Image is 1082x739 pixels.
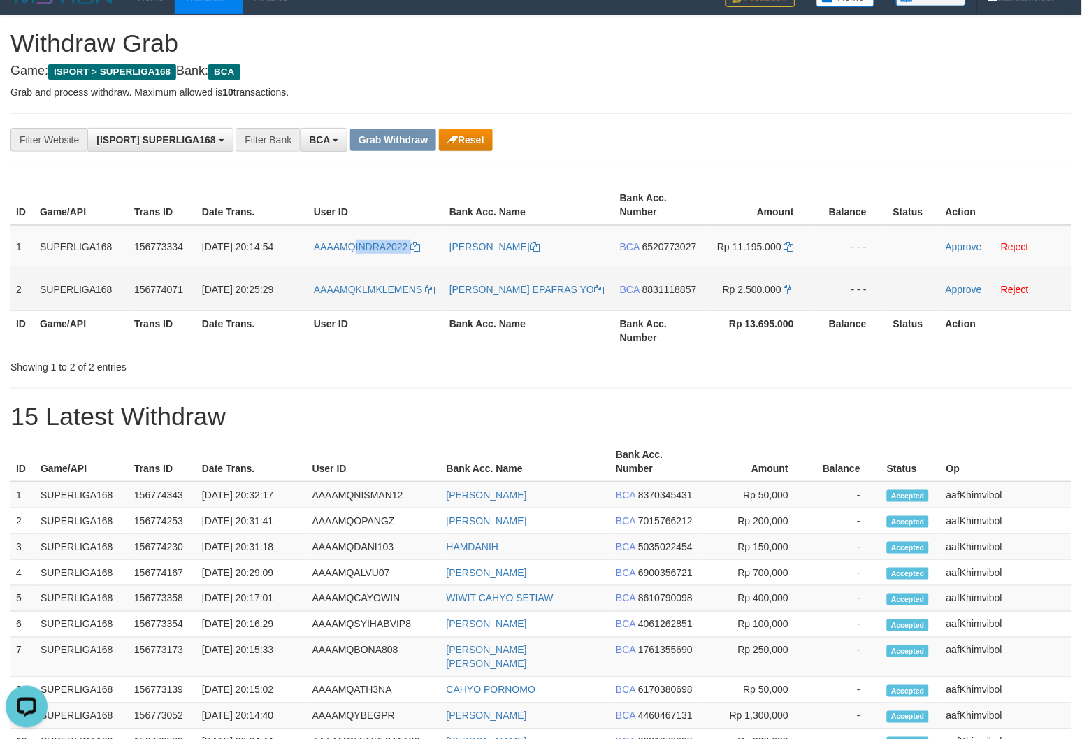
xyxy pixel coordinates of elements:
[941,612,1072,638] td: aafKhimvibol
[35,560,129,586] td: SUPERLIGA168
[129,560,196,586] td: 156774167
[129,586,196,612] td: 156773358
[307,508,441,534] td: AAAAMQOPANGZ
[314,284,423,295] span: AAAAMQKLMKLEMENS
[129,185,196,225] th: Trans ID
[616,619,635,630] span: BCA
[10,185,34,225] th: ID
[35,586,129,612] td: SUPERLIGA168
[941,482,1072,508] td: aafKhimvibol
[946,241,982,252] a: Approve
[701,482,809,508] td: Rp 50,000
[439,129,493,151] button: Reset
[10,638,35,677] td: 7
[307,442,441,482] th: User ID
[809,612,881,638] td: -
[196,534,307,560] td: [DATE] 20:31:18
[638,593,693,604] span: Copy 8610790098 to clipboard
[134,241,183,252] span: 156773334
[638,645,693,656] span: Copy 1761355690 to clipboard
[10,508,35,534] td: 2
[941,508,1072,534] td: aafKhimvibol
[888,310,940,350] th: Status
[6,6,48,48] button: Open LiveChat chat widget
[941,703,1072,729] td: aafKhimvibol
[706,185,815,225] th: Amount
[309,134,330,145] span: BCA
[941,638,1072,677] td: aafKhimvibol
[35,442,129,482] th: Game/API
[887,542,929,554] span: Accepted
[701,612,809,638] td: Rp 100,000
[638,710,693,722] span: Copy 4460467131 to clipboard
[701,677,809,703] td: Rp 50,000
[10,586,35,612] td: 5
[815,185,888,225] th: Balance
[350,129,436,151] button: Grab Withdraw
[307,703,441,729] td: AAAAMQYBEGPR
[10,612,35,638] td: 6
[129,677,196,703] td: 156773139
[314,284,435,295] a: AAAAMQKLMKLEMENS
[10,354,440,374] div: Showing 1 to 2 of 2 entries
[35,638,129,677] td: SUPERLIGA168
[196,482,307,508] td: [DATE] 20:32:17
[35,677,129,703] td: SUPERLIGA168
[616,489,635,501] span: BCA
[196,638,307,677] td: [DATE] 20:15:33
[638,567,693,578] span: Copy 6900356721 to clipboard
[444,185,614,225] th: Bank Acc. Name
[196,586,307,612] td: [DATE] 20:17:01
[449,284,604,295] a: [PERSON_NAME] EPAFRAS YO
[10,29,1072,57] h1: Withdraw Grab
[701,586,809,612] td: Rp 400,000
[887,594,929,605] span: Accepted
[616,645,635,656] span: BCA
[196,310,308,350] th: Date Trans.
[134,284,183,295] span: 156774071
[129,508,196,534] td: 156774253
[129,534,196,560] td: 156774230
[1001,284,1029,295] a: Reject
[642,241,697,252] span: Copy 6520773027 to clipboard
[616,515,635,526] span: BCA
[809,442,881,482] th: Balance
[610,442,701,482] th: Bank Acc. Number
[196,703,307,729] td: [DATE] 20:14:40
[314,241,408,252] span: AAAAMQINDRA2022
[887,490,929,502] span: Accepted
[815,225,888,268] td: - - -
[701,534,809,560] td: Rp 150,000
[616,684,635,696] span: BCA
[10,310,34,350] th: ID
[34,225,129,268] td: SUPERLIGA168
[196,612,307,638] td: [DATE] 20:16:29
[784,284,794,295] a: Copy 2500000 to clipboard
[638,489,693,501] span: Copy 8370345431 to clipboard
[887,685,929,697] span: Accepted
[10,64,1072,78] h4: Game: Bank:
[888,185,940,225] th: Status
[638,684,693,696] span: Copy 6170380698 to clipboard
[307,612,441,638] td: AAAAMQSYIHABVIP8
[701,560,809,586] td: Rp 700,000
[701,442,809,482] th: Amount
[614,310,706,350] th: Bank Acc. Number
[701,508,809,534] td: Rp 200,000
[96,134,215,145] span: [ISPORT] SUPERLIGA168
[300,128,347,152] button: BCA
[941,560,1072,586] td: aafKhimvibol
[307,677,441,703] td: AAAAMQATH3NA
[701,703,809,729] td: Rp 1,300,000
[202,241,273,252] span: [DATE] 20:14:54
[307,638,441,677] td: AAAAMQBONA808
[447,567,527,578] a: [PERSON_NAME]
[809,508,881,534] td: -
[10,442,35,482] th: ID
[35,508,129,534] td: SUPERLIGA168
[447,619,527,630] a: [PERSON_NAME]
[236,128,300,152] div: Filter Bank
[222,87,233,98] strong: 10
[941,534,1072,560] td: aafKhimvibol
[809,482,881,508] td: -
